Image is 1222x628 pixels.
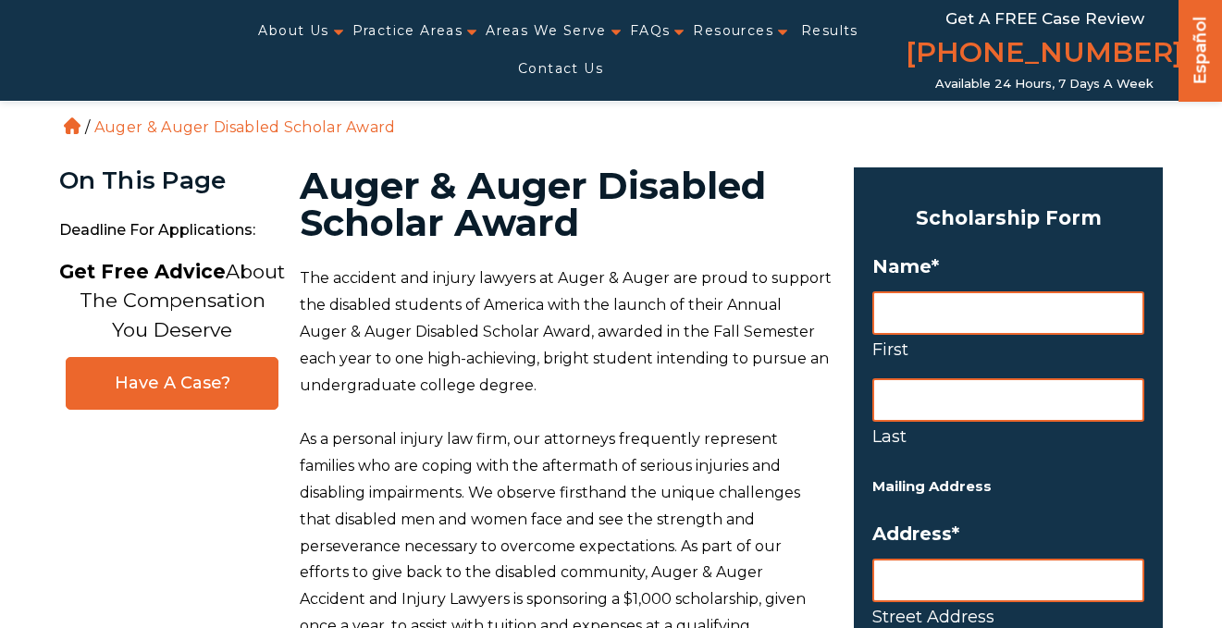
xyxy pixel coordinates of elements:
[486,12,607,50] a: Areas We Serve
[693,12,773,50] a: Resources
[872,523,1144,545] label: Address
[630,12,671,50] a: FAQs
[59,212,286,250] span: Deadline for Applications:
[59,260,226,283] strong: Get Free Advice
[872,255,1144,277] label: Name
[801,12,858,50] a: Results
[945,9,1144,28] span: Get a FREE Case Review
[258,12,328,50] a: About Us
[64,117,80,134] a: Home
[906,32,1183,77] a: [PHONE_NUMBER]
[872,474,1144,499] h5: Mailing Address
[872,335,1144,364] label: First
[300,167,833,241] h1: Auger & Auger Disabled Scholar Award
[935,77,1154,92] span: Available 24 Hours, 7 Days a Week
[872,422,1144,451] label: Last
[352,12,463,50] a: Practice Areas
[66,357,278,410] a: Have A Case?
[518,50,603,88] a: Contact Us
[85,373,259,394] span: Have A Case?
[59,167,286,194] div: On This Page
[300,265,833,399] p: The accident and injury lawyers at Auger & Auger are proud to support the disabled students of Am...
[90,118,401,136] li: Auger & Auger Disabled Scholar Award
[872,201,1144,236] h3: Scholarship Form
[59,257,285,345] p: About The Compensation You Deserve
[11,35,211,66] img: Auger & Auger Accident and Injury Lawyers Logo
